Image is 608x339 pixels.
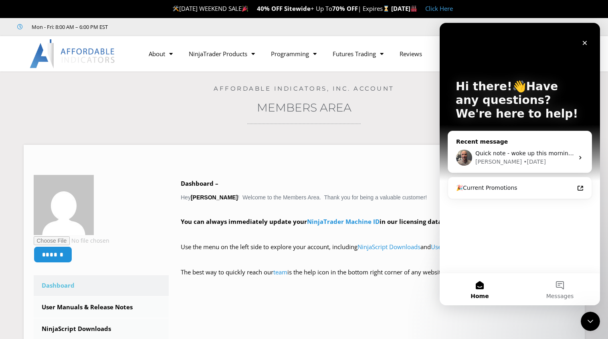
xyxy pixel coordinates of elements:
a: 🎉Current Promotions [12,158,149,173]
a: Click Here [425,4,453,12]
img: ⌛ [383,6,389,12]
a: Members Area [257,101,351,114]
button: Messages [80,250,160,282]
div: 🎉Current Promotions [16,161,134,169]
nav: Menu [141,45,471,63]
a: Futures Trading [325,45,392,63]
strong: [DATE] [391,4,417,12]
a: About [141,45,181,63]
img: 🎉 [242,6,248,12]
b: Dashboard – [181,179,218,187]
a: Dashboard [34,275,169,296]
span: Home [31,270,49,276]
strong: 40% OFF Sitewide [257,4,311,12]
strong: [PERSON_NAME] [191,194,238,201]
a: NinjaTrader Products [181,45,263,63]
div: Hey ! Welcome to the Members Area. Thank you for being a valuable customer! [181,178,575,289]
span: Quick note - woke up this morning and everything had disappeared from the chart? The live trade &... [36,127,589,134]
span: Messages [107,270,134,276]
div: Close [138,13,152,27]
iframe: Customer reviews powered by Trustpilot [119,23,239,31]
img: 🛠️ [173,6,179,12]
a: NinjaScript Downloads [358,243,420,251]
a: User Manuals & Release Notes [34,297,169,318]
div: • [DATE] [84,135,106,143]
img: 🏭 [411,6,417,12]
strong: 70% OFF [332,4,358,12]
p: The best way to quickly reach our is the help icon in the bottom right corner of any website page! [181,267,575,289]
a: Programming [263,45,325,63]
div: [PERSON_NAME] [36,135,82,143]
a: User Manuals [431,243,469,251]
span: [DATE] WEEKEND SALE + Up To | Expires [172,4,391,12]
iframe: Intercom live chat [581,312,600,331]
a: Reviews [392,45,430,63]
a: NinjaTrader Machine ID [307,217,380,225]
p: Use the menu on the left side to explore your account, including and . [181,242,575,264]
img: ae673a56694acce98d24f8068bc06527e16a9535222351dbe6a257927180ce95 [34,175,94,235]
a: team [273,268,287,276]
a: Affordable Indicators, Inc. Account [214,85,394,92]
img: LogoAI | Affordable Indicators – NinjaTrader [30,39,116,68]
iframe: Intercom live chat [440,23,600,305]
strong: You can always immediately update your in our licensing database. [181,217,457,225]
span: Mon - Fri: 8:00 AM – 6:00 PM EST [30,22,108,32]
